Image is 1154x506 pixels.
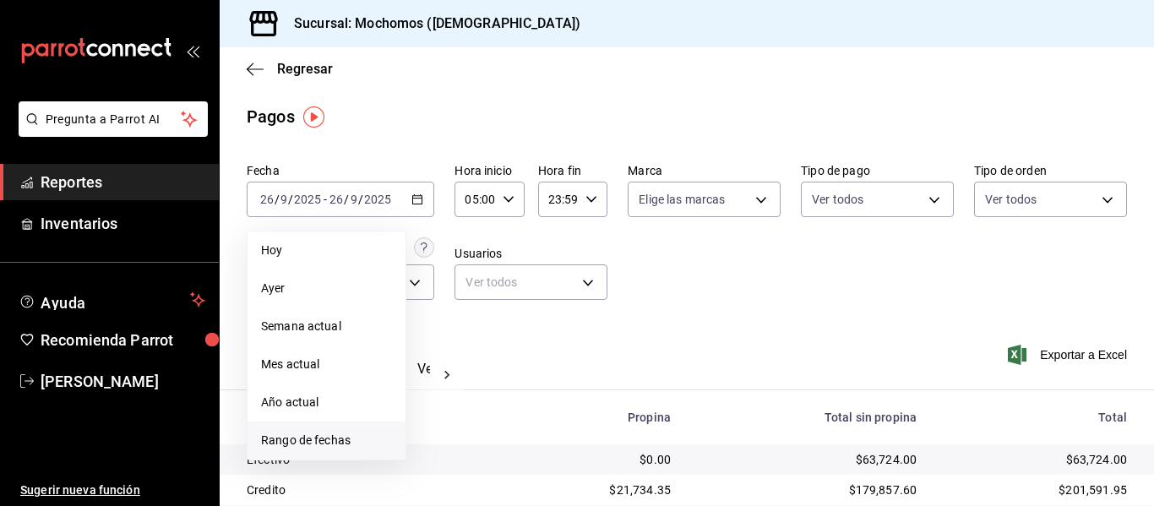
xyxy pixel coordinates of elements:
div: $179,857.60 [698,482,917,498]
input: ---- [293,193,322,206]
span: / [358,193,363,206]
span: / [344,193,349,206]
h3: Sucursal: Mochomos ([DEMOGRAPHIC_DATA]) [280,14,580,34]
span: Regresar [277,61,333,77]
span: / [275,193,280,206]
button: open_drawer_menu [186,44,199,57]
div: Total sin propina [698,411,917,424]
input: -- [280,193,288,206]
span: Elige las marcas [639,191,725,208]
span: Pregunta a Parrot AI [46,111,182,128]
span: Sugerir nueva función [20,482,205,499]
span: Ayuda [41,290,183,310]
label: Tipo de orden [974,165,1127,177]
div: $0.00 [516,451,671,468]
div: $201,591.95 [944,482,1127,498]
span: Mes actual [261,356,392,373]
div: Pagos [247,104,295,129]
span: Recomienda Parrot [41,329,205,351]
label: Usuarios [455,248,607,259]
input: -- [329,193,344,206]
div: Ver todos [455,264,607,300]
input: -- [350,193,358,206]
button: Pregunta a Parrot AI [19,101,208,137]
label: Tipo de pago [801,165,954,177]
label: Marca [628,165,781,177]
button: Exportar a Excel [1011,345,1127,365]
label: Fecha [247,165,434,177]
span: / [288,193,293,206]
a: Pregunta a Parrot AI [12,122,208,140]
label: Hora inicio [455,165,524,177]
div: $21,734.35 [516,482,671,498]
input: ---- [363,193,392,206]
div: Propina [516,411,671,424]
span: Año actual [261,394,392,411]
div: $63,724.00 [698,451,917,468]
span: Reportes [41,171,205,193]
div: Credito [247,482,489,498]
button: Regresar [247,61,333,77]
span: [PERSON_NAME] [41,370,205,393]
div: Total [944,411,1127,424]
span: Ayer [261,280,392,297]
span: Rango de fechas [261,432,392,449]
span: Inventarios [41,212,205,235]
span: Ver todos [812,191,863,208]
button: Ver pagos [417,361,481,389]
span: Ver todos [985,191,1037,208]
div: $63,724.00 [944,451,1127,468]
span: - [324,193,327,206]
label: Hora fin [538,165,607,177]
input: -- [259,193,275,206]
img: Tooltip marker [303,106,324,128]
span: Semana actual [261,318,392,335]
span: Hoy [261,242,392,259]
